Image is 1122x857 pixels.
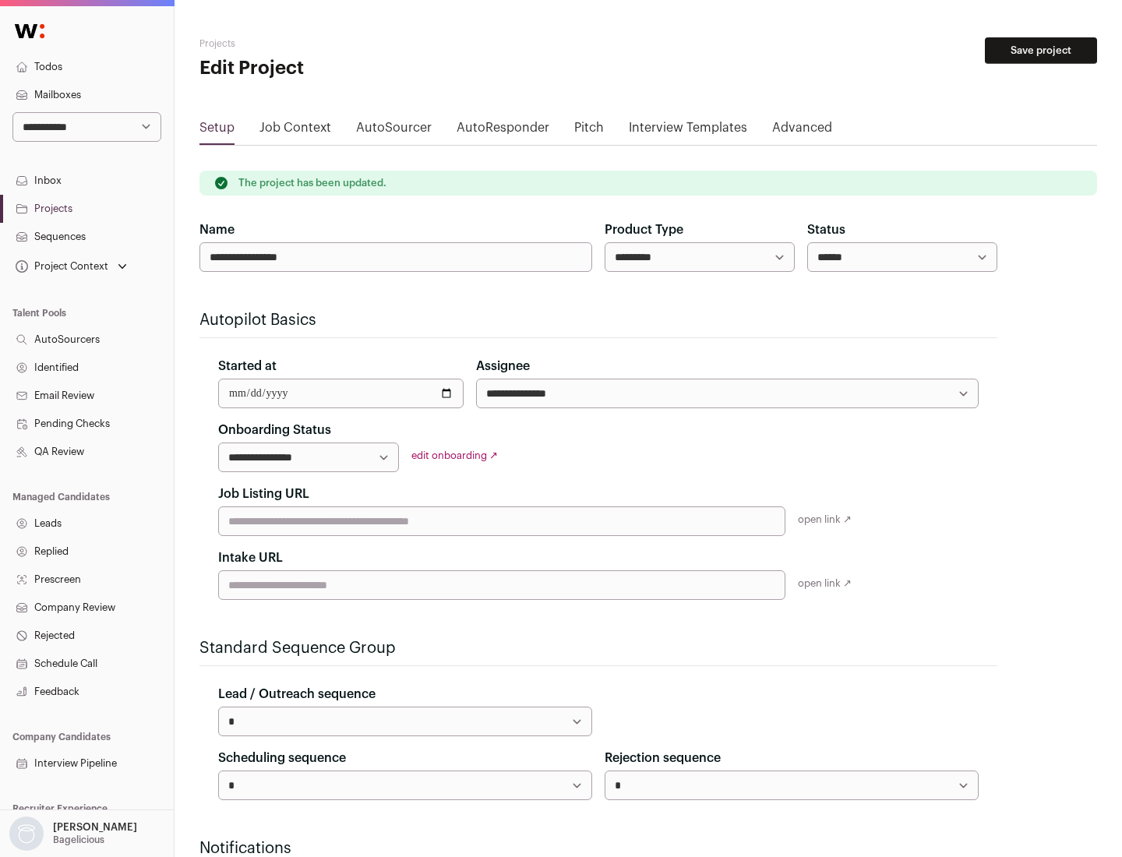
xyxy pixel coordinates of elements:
a: Pitch [574,118,604,143]
a: Advanced [772,118,832,143]
h2: Autopilot Basics [199,309,997,331]
a: Interview Templates [629,118,747,143]
h2: Standard Sequence Group [199,637,997,659]
img: Wellfound [6,16,53,47]
button: Open dropdown [12,256,130,277]
label: Job Listing URL [218,485,309,503]
button: Save project [985,37,1097,64]
label: Status [807,220,845,239]
label: Rejection sequence [605,749,721,767]
label: Scheduling sequence [218,749,346,767]
label: Onboarding Status [218,421,331,439]
label: Product Type [605,220,683,239]
label: Name [199,220,235,239]
img: nopic.png [9,816,44,851]
p: Bagelicious [53,834,104,846]
div: Project Context [12,260,108,273]
label: Lead / Outreach sequence [218,685,376,704]
a: AutoSourcer [356,118,432,143]
a: AutoResponder [457,118,549,143]
a: edit onboarding ↗ [411,450,498,460]
p: [PERSON_NAME] [53,821,137,834]
a: Setup [199,118,235,143]
a: Job Context [259,118,331,143]
h2: Projects [199,37,499,50]
button: Open dropdown [6,816,140,851]
label: Intake URL [218,548,283,567]
p: The project has been updated. [238,177,386,189]
label: Started at [218,357,277,376]
label: Assignee [476,357,530,376]
h1: Edit Project [199,56,499,81]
